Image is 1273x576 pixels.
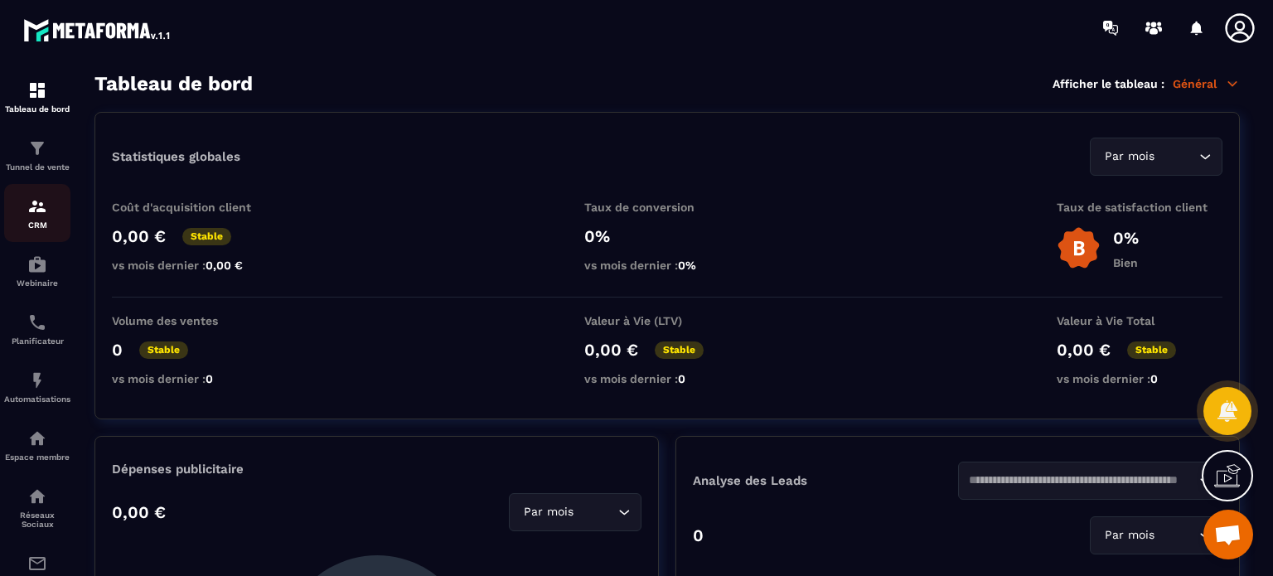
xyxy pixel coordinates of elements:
[182,228,231,245] p: Stable
[112,201,278,214] p: Coût d'acquisition client
[1173,76,1240,91] p: Général
[112,314,278,327] p: Volume des ventes
[27,428,47,448] img: automations
[655,341,704,359] p: Stable
[4,453,70,462] p: Espace membre
[1127,341,1176,359] p: Stable
[4,336,70,346] p: Planificateur
[4,416,70,474] a: automationsautomationsEspace membre
[1101,526,1158,545] span: Par mois
[520,503,577,521] span: Par mois
[584,201,750,214] p: Taux de conversion
[1057,340,1111,360] p: 0,00 €
[4,358,70,416] a: automationsautomationsAutomatisations
[584,259,750,272] p: vs mois dernier :
[1057,201,1222,214] p: Taux de satisfaction client
[1150,372,1158,385] span: 0
[23,15,172,45] img: logo
[1090,138,1222,176] div: Search for option
[678,372,685,385] span: 0
[4,184,70,242] a: formationformationCRM
[584,340,638,360] p: 0,00 €
[206,259,243,272] span: 0,00 €
[1113,228,1139,248] p: 0%
[693,525,704,545] p: 0
[112,340,123,360] p: 0
[1101,148,1158,166] span: Par mois
[4,511,70,529] p: Réseaux Sociaux
[678,259,696,272] span: 0%
[4,474,70,541] a: social-networksocial-networkRéseaux Sociaux
[4,242,70,300] a: automationsautomationsWebinaire
[1057,226,1101,270] img: b-badge-o.b3b20ee6.svg
[4,68,70,126] a: formationformationTableau de bord
[112,372,278,385] p: vs mois dernier :
[584,226,750,246] p: 0%
[693,473,958,488] p: Analyse des Leads
[584,314,750,327] p: Valeur à Vie (LTV)
[27,138,47,158] img: formation
[4,104,70,114] p: Tableau de bord
[1090,516,1222,554] div: Search for option
[969,472,1196,490] input: Search for option
[509,493,641,531] div: Search for option
[94,72,253,95] h3: Tableau de bord
[27,486,47,506] img: social-network
[112,259,278,272] p: vs mois dernier :
[27,80,47,100] img: formation
[584,372,750,385] p: vs mois dernier :
[27,554,47,574] img: email
[27,196,47,216] img: formation
[958,462,1223,500] div: Search for option
[1113,256,1139,269] p: Bien
[4,126,70,184] a: formationformationTunnel de vente
[1158,148,1195,166] input: Search for option
[27,254,47,274] img: automations
[112,226,166,246] p: 0,00 €
[4,278,70,288] p: Webinaire
[1158,526,1195,545] input: Search for option
[4,162,70,172] p: Tunnel de vente
[1057,314,1222,327] p: Valeur à Vie Total
[139,341,188,359] p: Stable
[112,502,166,522] p: 0,00 €
[4,394,70,404] p: Automatisations
[112,462,641,477] p: Dépenses publicitaire
[1053,77,1164,90] p: Afficher le tableau :
[1203,510,1253,559] a: Ouvrir le chat
[206,372,213,385] span: 0
[1057,372,1222,385] p: vs mois dernier :
[27,370,47,390] img: automations
[4,300,70,358] a: schedulerschedulerPlanificateur
[112,149,240,164] p: Statistiques globales
[4,220,70,230] p: CRM
[577,503,614,521] input: Search for option
[27,312,47,332] img: scheduler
